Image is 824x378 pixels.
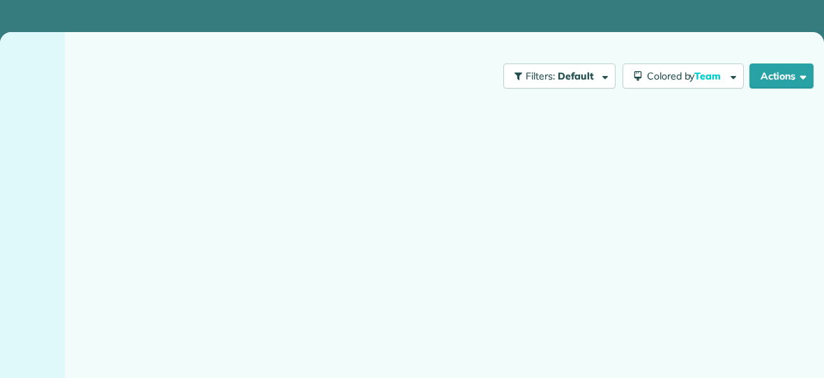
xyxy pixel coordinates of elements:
span: Default [558,70,595,82]
button: Colored byTeam [623,63,744,89]
span: Team [694,70,723,82]
span: Filters: [526,70,555,82]
a: Filters: Default [496,63,616,89]
button: Filters: Default [503,63,616,89]
span: Colored by [647,70,726,82]
button: Actions [749,63,814,89]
